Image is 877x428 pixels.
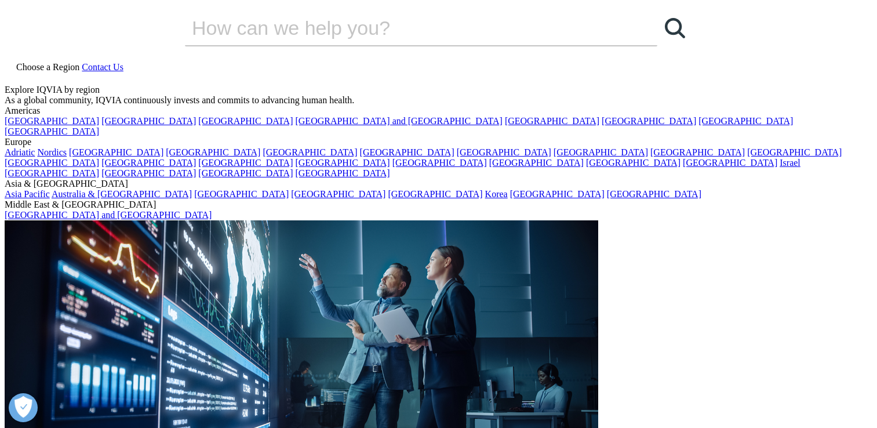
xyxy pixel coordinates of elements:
a: [GEOGRAPHIC_DATA] [457,147,551,157]
a: [GEOGRAPHIC_DATA] [5,116,99,126]
a: Adriatic [5,147,35,157]
a: [GEOGRAPHIC_DATA] [198,168,293,178]
a: [GEOGRAPHIC_DATA] [602,116,696,126]
a: [GEOGRAPHIC_DATA] [5,168,99,178]
a: [GEOGRAPHIC_DATA] [554,147,648,157]
a: [GEOGRAPHIC_DATA] [101,168,196,178]
a: [GEOGRAPHIC_DATA] [747,147,842,157]
a: [GEOGRAPHIC_DATA] [650,147,745,157]
a: Nordics [37,147,67,157]
a: [GEOGRAPHIC_DATA] [101,158,196,168]
a: [GEOGRAPHIC_DATA] [510,189,605,199]
a: [GEOGRAPHIC_DATA] [388,189,482,199]
a: [GEOGRAPHIC_DATA] [69,147,163,157]
a: [GEOGRAPHIC_DATA] [5,126,99,136]
a: [GEOGRAPHIC_DATA] [698,116,793,126]
a: Israel [780,158,800,168]
span: Choose a Region [16,62,79,72]
a: Search [657,10,692,45]
a: Contact Us [82,62,123,72]
div: As a global community, IQVIA continuously invests and commits to advancing human health. [5,95,872,106]
a: [GEOGRAPHIC_DATA] [291,189,385,199]
a: [GEOGRAPHIC_DATA] [607,189,701,199]
div: Europe [5,137,872,147]
a: [GEOGRAPHIC_DATA] [5,158,99,168]
a: [GEOGRAPHIC_DATA] [198,116,293,126]
a: Australia & [GEOGRAPHIC_DATA] [52,189,192,199]
a: [GEOGRAPHIC_DATA] [198,158,293,168]
a: [GEOGRAPHIC_DATA] and [GEOGRAPHIC_DATA] [5,210,212,220]
a: [GEOGRAPHIC_DATA] [166,147,260,157]
a: Korea [485,189,508,199]
a: [GEOGRAPHIC_DATA] and [GEOGRAPHIC_DATA] [295,116,502,126]
a: [GEOGRAPHIC_DATA] [263,147,357,157]
a: [GEOGRAPHIC_DATA] [101,116,196,126]
a: [GEOGRAPHIC_DATA] [194,189,289,199]
a: [GEOGRAPHIC_DATA] [295,158,390,168]
a: [GEOGRAPHIC_DATA] [392,158,487,168]
div: Americas [5,106,872,116]
a: [GEOGRAPHIC_DATA] [505,116,599,126]
a: [GEOGRAPHIC_DATA] [489,158,584,168]
div: Middle East & [GEOGRAPHIC_DATA] [5,200,872,210]
a: [GEOGRAPHIC_DATA] [586,158,681,168]
div: Explore IQVIA by region [5,85,872,95]
input: Search [185,10,624,45]
a: [GEOGRAPHIC_DATA] [295,168,390,178]
a: [GEOGRAPHIC_DATA] [683,158,777,168]
a: [GEOGRAPHIC_DATA] [360,147,454,157]
button: Abrir preferencias [9,393,38,422]
a: Asia Pacific [5,189,50,199]
div: Asia & [GEOGRAPHIC_DATA] [5,179,872,189]
svg: Search [665,18,685,38]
